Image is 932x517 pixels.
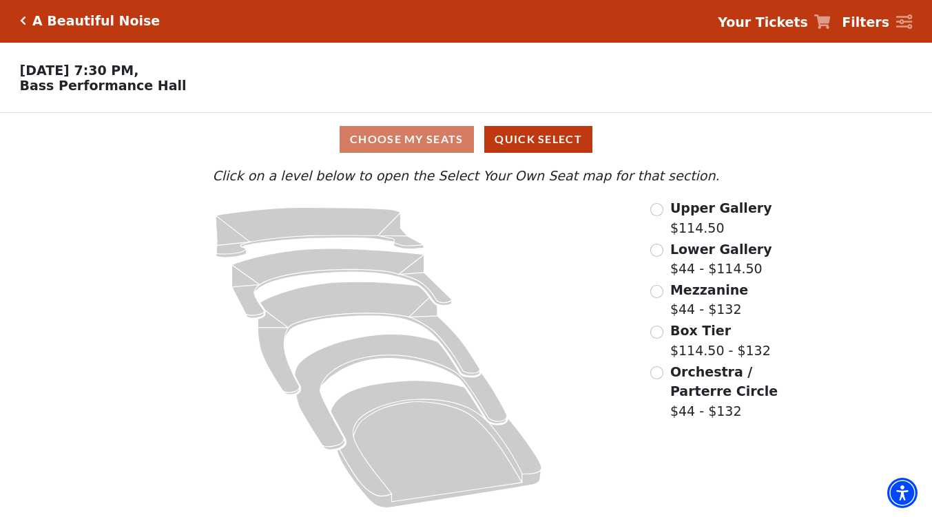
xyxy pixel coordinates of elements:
a: Filters [842,12,912,32]
h5: A Beautiful Noise [32,13,160,29]
input: Orchestra / Parterre Circle$44 - $132 [650,366,663,379]
strong: Filters [842,14,889,30]
span: Upper Gallery [670,200,772,215]
path: Lower Gallery - Seats Available: 25 [232,249,452,318]
p: Click on a level below to open the Select Your Own Seat map for that section. [126,166,805,186]
path: Upper Gallery - Seats Available: 280 [216,208,424,257]
div: Accessibility Menu [887,478,918,508]
input: Box Tier$114.50 - $132 [650,326,663,339]
path: Orchestra / Parterre Circle - Seats Available: 3 [331,381,541,508]
button: Quick Select [484,126,592,153]
span: Lower Gallery [670,242,772,257]
span: Mezzanine [670,282,748,297]
a: Click here to go back to filters [20,16,26,25]
label: $44 - $132 [670,362,806,421]
label: $44 - $132 [670,280,748,319]
strong: Your Tickets [718,14,808,30]
label: $114.50 [670,198,772,238]
span: Box Tier [670,323,731,338]
input: Upper Gallery$114.50 [650,203,663,216]
input: Mezzanine$44 - $132 [650,285,663,298]
label: $114.50 - $132 [670,321,771,360]
input: Lower Gallery$44 - $114.50 [650,244,663,257]
span: Orchestra / Parterre Circle [670,364,778,399]
label: $44 - $114.50 [670,240,772,279]
a: Your Tickets [718,12,831,32]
